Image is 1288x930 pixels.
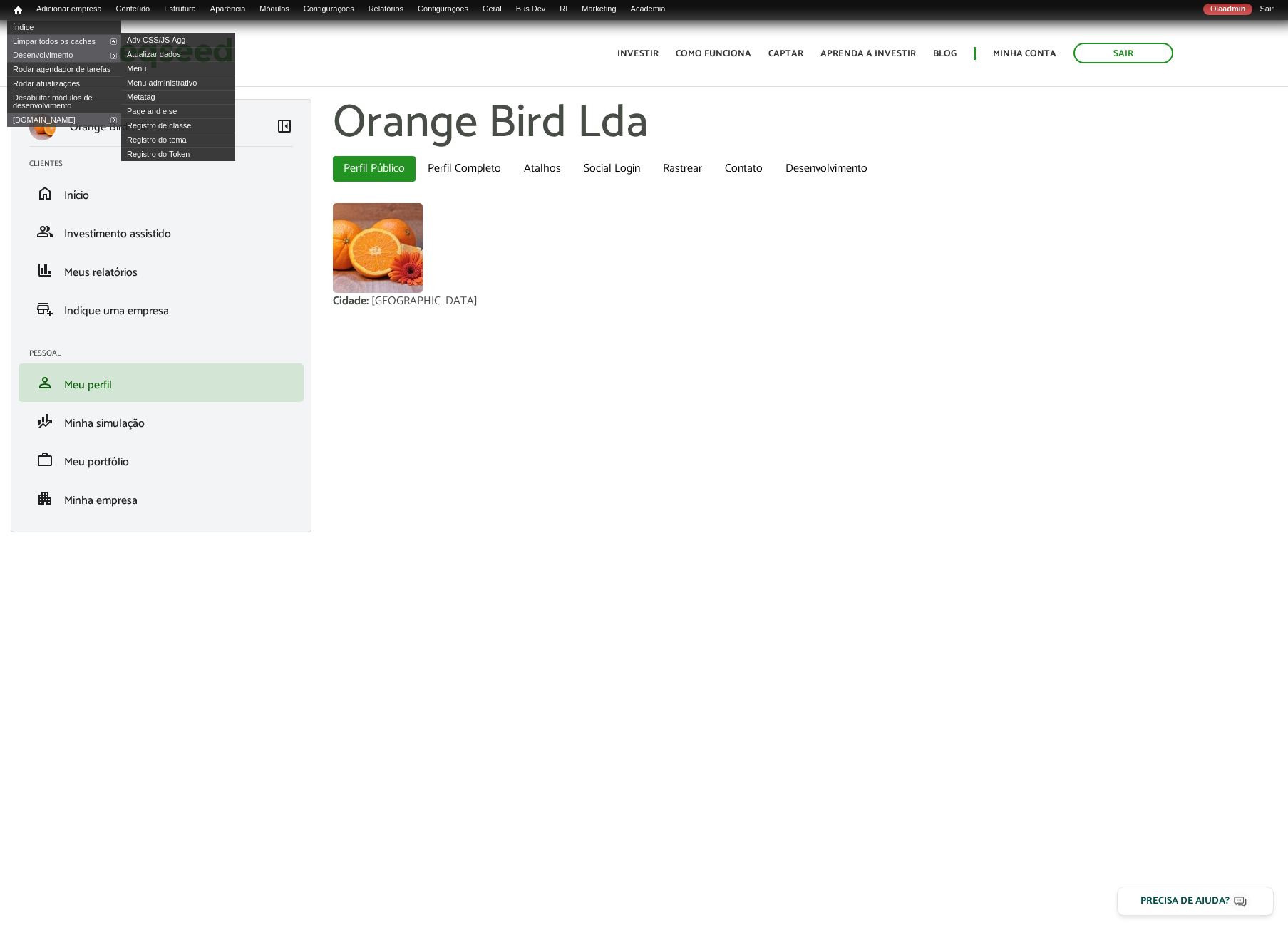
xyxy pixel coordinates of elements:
[70,120,149,134] p: Orange Bird Lda
[64,186,89,205] span: Início
[29,413,293,430] a: finance_modeMinha simulação
[552,4,575,15] a: RI
[29,262,293,279] a: financeMeus relatórios
[1222,4,1245,13] strong: admin
[64,301,169,321] span: Indique uma empresa
[1252,4,1281,15] a: Sair
[36,262,53,279] span: finance
[64,376,112,395] span: Meu perfil
[19,251,304,289] li: Meus relatórios
[29,349,304,358] h2: Pessoal
[1203,4,1252,15] a: Oláadmin
[109,4,158,15] a: Conteúdo
[624,4,673,15] a: Academia
[19,479,304,517] li: Minha empresa
[276,118,293,138] a: Colapsar menu
[333,203,423,293] img: Foto de Orange Bird Lda
[36,223,53,240] span: group
[371,296,478,307] div: [GEOGRAPHIC_DATA]
[14,5,22,15] span: Início
[29,374,293,391] a: personMeu perfil
[652,156,713,182] a: Rastrear
[252,4,297,15] a: Módulos
[64,453,129,472] span: Meu portfólio
[333,156,416,182] a: Perfil Público
[36,185,53,202] span: home
[933,49,957,58] a: Blog
[513,156,572,182] a: Atalhos
[714,156,773,182] a: Contato
[475,4,509,15] a: Geral
[366,291,369,311] span: :
[573,156,651,182] a: Social Login
[297,4,361,15] a: Configurações
[64,263,138,282] span: Meus relatórios
[19,289,304,328] li: Indique uma empresa
[333,203,423,293] a: Ver perfil do usuário.
[509,4,553,15] a: Bus Dev
[333,296,371,307] div: Cidade
[1073,43,1173,63] a: Sair
[19,174,304,212] li: Início
[19,402,304,440] li: Minha simulação
[617,49,659,58] a: Investir
[29,185,293,202] a: homeInício
[64,414,145,433] span: Minha simulação
[19,440,304,479] li: Meu portfólio
[29,160,304,168] h2: Clientes
[768,49,803,58] a: Captar
[36,451,53,468] span: work
[29,451,293,468] a: workMeu portfólio
[36,490,53,507] span: apartment
[820,49,916,58] a: Aprenda a investir
[775,156,878,182] a: Desenvolvimento
[575,4,623,15] a: Marketing
[29,300,293,317] a: add_businessIndique uma empresa
[333,99,1277,149] h1: Orange Bird Lda
[64,224,171,244] span: Investimento assistido
[157,4,203,15] a: Estrutura
[417,156,512,182] a: Perfil Completo
[19,363,304,402] li: Meu perfil
[36,300,53,317] span: add_business
[64,491,138,510] span: Minha empresa
[993,49,1056,58] a: Minha conta
[19,212,304,251] li: Investimento assistido
[361,4,411,15] a: Relatórios
[36,413,53,430] span: finance_mode
[276,118,293,135] span: left_panel_close
[411,4,475,15] a: Configurações
[676,49,751,58] a: Como funciona
[29,4,109,15] a: Adicionar empresa
[203,4,252,15] a: Aparência
[36,374,53,391] span: person
[29,490,293,507] a: apartmentMinha empresa
[29,223,293,240] a: groupInvestimento assistido
[7,4,29,17] a: Início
